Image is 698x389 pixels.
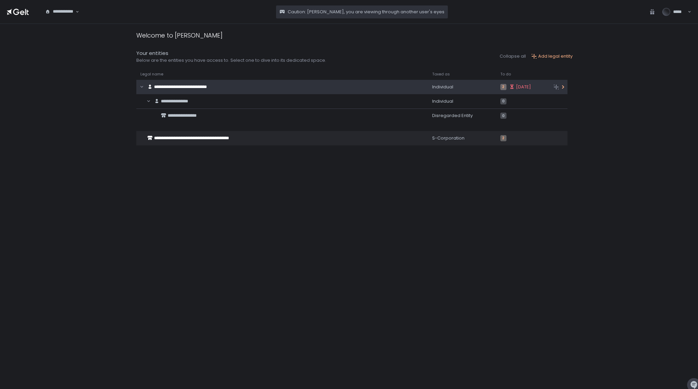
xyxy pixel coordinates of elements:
[140,72,163,77] span: Legal name
[500,72,511,77] span: To do
[136,49,326,57] div: Your entities
[500,53,526,59] button: Collapse all
[432,135,492,141] div: S-Corporation
[41,5,79,19] div: Search for option
[432,98,492,104] div: Individual
[500,98,506,104] span: 0
[500,113,506,119] span: 0
[531,53,573,59] button: Add legal entity
[45,15,75,21] input: Search for option
[432,72,450,77] span: Taxed as
[432,113,492,119] div: Disregarded Entity
[288,9,444,15] span: Caution: [PERSON_NAME], you are viewing through another user's eyes
[500,84,506,90] span: 2
[500,135,506,141] span: 2
[516,84,531,90] span: [DATE]
[432,84,492,90] div: Individual
[136,31,223,40] div: Welcome to [PERSON_NAME]
[136,57,326,63] div: Below are the entities you have access to. Select one to dive into its dedicated space.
